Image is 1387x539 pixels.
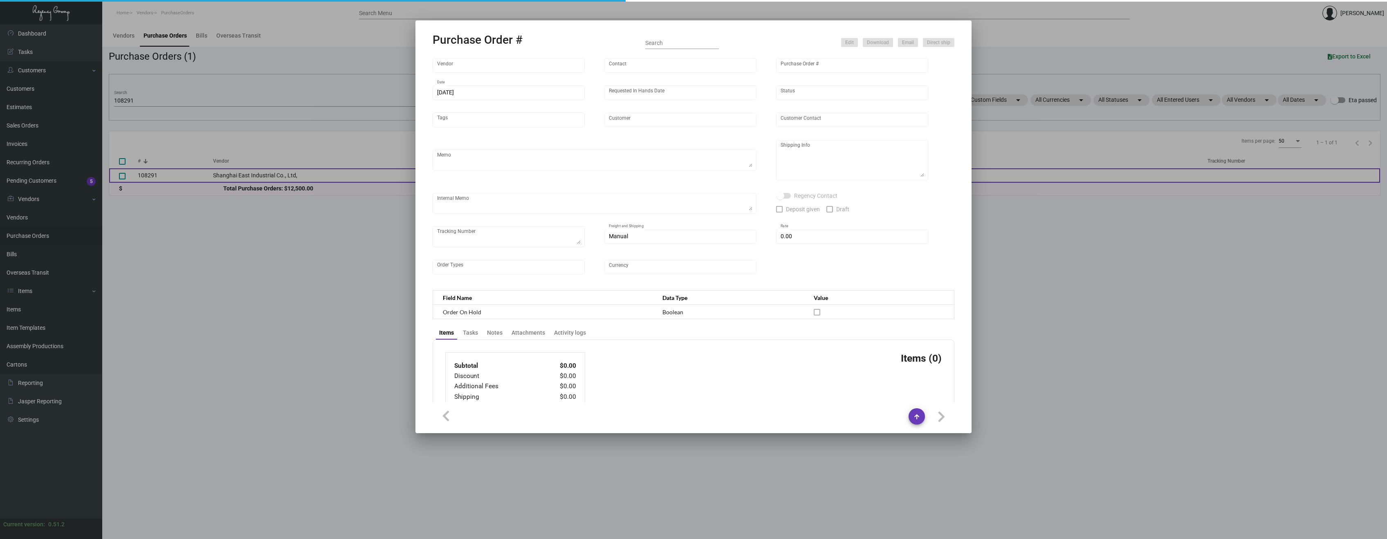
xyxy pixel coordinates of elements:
[439,329,454,337] div: Items
[863,38,893,47] button: Download
[543,381,577,391] td: $0.00
[454,402,543,412] td: Total
[898,38,918,47] button: Email
[512,329,545,337] div: Attachments
[806,291,954,305] th: Value
[543,402,577,412] td: $0.00
[543,361,577,371] td: $0.00
[845,39,854,46] span: Edit
[433,291,655,305] th: Field Name
[543,371,577,381] td: $0.00
[609,233,628,239] span: Manual
[794,191,837,201] span: Regency Contact
[443,309,481,315] span: Order On Hold
[867,39,889,46] span: Download
[3,520,45,529] div: Current version:
[923,38,954,47] button: Direct ship
[841,38,858,47] button: Edit
[454,371,543,381] td: Discount
[454,381,543,391] td: Additional Fees
[927,39,950,46] span: Direct ship
[48,520,65,529] div: 0.51.2
[662,309,683,315] span: Boolean
[654,291,806,305] th: Data Type
[543,392,577,402] td: $0.00
[902,39,914,46] span: Email
[836,204,849,214] span: Draft
[554,329,586,337] div: Activity logs
[487,329,503,337] div: Notes
[901,352,942,364] h3: Items (0)
[433,33,523,47] h2: Purchase Order #
[454,392,543,402] td: Shipping
[454,361,543,371] td: Subtotal
[463,329,478,337] div: Tasks
[786,204,820,214] span: Deposit given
